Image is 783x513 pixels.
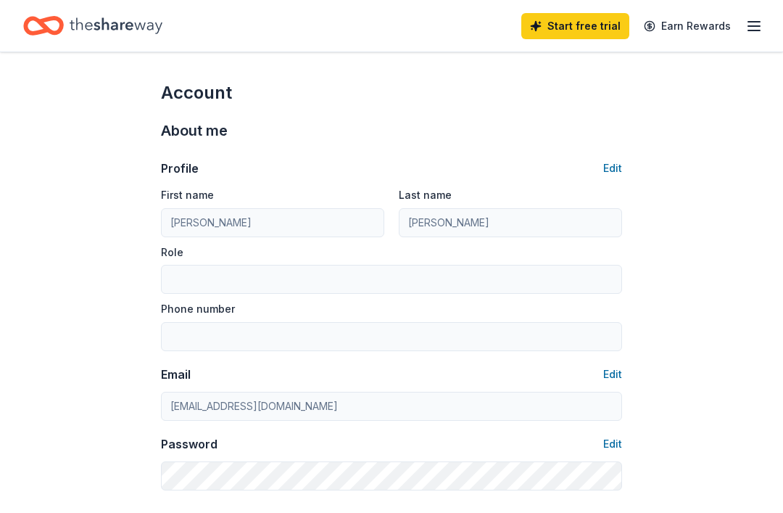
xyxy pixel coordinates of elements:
[161,81,622,104] div: Account
[399,188,452,202] label: Last name
[161,245,183,260] label: Role
[161,302,235,316] label: Phone number
[161,435,217,453] div: Password
[161,160,199,177] div: Profile
[23,9,162,43] a: Home
[521,13,629,39] a: Start free trial
[603,366,622,383] button: Edit
[161,366,191,383] div: Email
[603,160,622,177] button: Edit
[161,119,622,142] div: About me
[161,188,214,202] label: First name
[635,13,739,39] a: Earn Rewards
[603,435,622,453] button: Edit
